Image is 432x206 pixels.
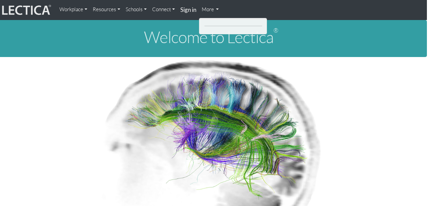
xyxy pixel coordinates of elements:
[178,3,199,17] a: Sign in
[90,3,123,16] a: Resources
[0,28,421,46] h1: Welcome to Lectica
[57,3,90,16] a: Workplace
[199,3,222,16] a: More
[180,6,196,13] strong: Sign in
[123,3,149,16] a: Schools
[149,3,178,16] a: Connect
[0,4,51,17] img: lecticalive
[273,26,278,34] sup: ®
